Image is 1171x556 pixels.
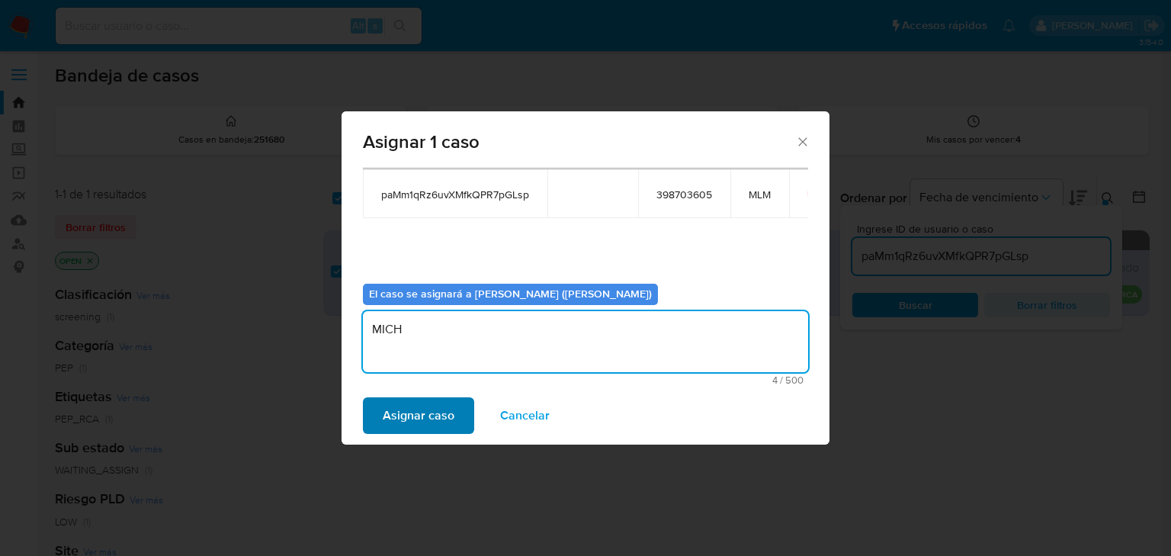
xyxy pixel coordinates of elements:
button: icon-button [807,185,826,203]
b: El caso se asignará a [PERSON_NAME] ([PERSON_NAME]) [369,286,652,301]
span: Máximo 500 caracteres [367,375,804,385]
span: MLM [749,188,771,201]
button: Cerrar ventana [795,134,809,148]
div: assign-modal [342,111,829,445]
span: Asignar 1 caso [363,133,795,151]
button: Cancelar [480,397,569,434]
button: Asignar caso [363,397,474,434]
span: 398703605 [656,188,712,201]
span: paMm1qRz6uvXMfkQPR7pGLsp [381,188,529,201]
span: Asignar caso [383,399,454,432]
span: Cancelar [500,399,550,432]
textarea: MICH [363,311,808,372]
